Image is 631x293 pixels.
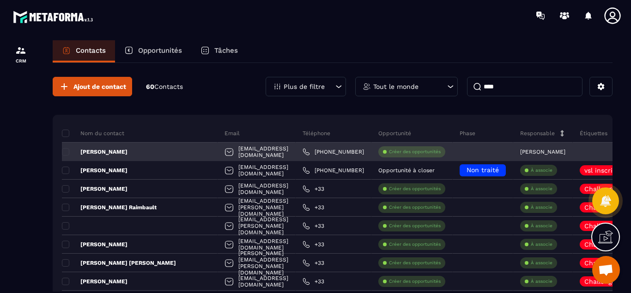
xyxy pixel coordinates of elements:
[531,260,552,266] p: À associe
[460,130,475,137] p: Phase
[389,223,441,229] p: Créer des opportunités
[53,40,115,62] a: Contacts
[62,130,124,137] p: Nom du contact
[214,46,238,55] p: Tâches
[13,8,96,25] img: logo
[467,166,499,174] span: Non traité
[531,241,552,248] p: À associe
[154,83,183,90] span: Contacts
[303,130,330,137] p: Téléphone
[138,46,182,55] p: Opportunités
[53,77,132,96] button: Ajout de contact
[62,278,127,285] p: [PERSON_NAME]
[531,278,552,285] p: À associe
[2,58,39,63] p: CRM
[531,223,552,229] p: À associe
[531,204,552,211] p: À associe
[62,185,127,193] p: [PERSON_NAME]
[389,149,441,155] p: Créer des opportunités
[62,241,127,248] p: [PERSON_NAME]
[584,223,615,229] p: Challenge
[303,204,324,211] a: +33
[62,259,176,267] p: [PERSON_NAME] [PERSON_NAME]
[284,83,325,90] p: Plus de filtre
[303,185,324,193] a: +33
[303,148,364,156] a: [PHONE_NUMBER]
[224,130,240,137] p: Email
[389,204,441,211] p: Créer des opportunités
[584,241,615,248] p: Challenge
[76,46,106,55] p: Contacts
[62,148,127,156] p: [PERSON_NAME]
[584,167,619,174] p: vsl inscrits
[73,82,126,91] span: Ajout de contact
[520,149,565,155] p: [PERSON_NAME]
[531,186,552,192] p: À associe
[584,260,615,266] p: Challenge
[191,40,247,62] a: Tâches
[592,256,620,284] div: Ouvrir le chat
[584,186,615,192] p: Challenge
[580,130,607,137] p: Étiquettes
[2,38,39,70] a: formationformationCRM
[531,167,552,174] p: À associe
[584,278,615,285] p: Challenge
[303,278,324,285] a: +33
[303,167,364,174] a: [PHONE_NUMBER]
[62,167,127,174] p: [PERSON_NAME]
[389,278,441,285] p: Créer des opportunités
[303,241,324,248] a: +33
[389,241,441,248] p: Créer des opportunités
[62,204,157,211] p: [PERSON_NAME] Raimbault
[584,204,615,211] p: Challenge
[378,167,435,174] p: Opportunité à closer
[389,260,441,266] p: Créer des opportunités
[520,130,555,137] p: Responsable
[303,222,324,230] a: +33
[115,40,191,62] a: Opportunités
[15,45,26,56] img: formation
[378,130,411,137] p: Opportunité
[389,186,441,192] p: Créer des opportunités
[146,82,183,91] p: 60
[373,83,419,90] p: Tout le monde
[303,259,324,267] a: +33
